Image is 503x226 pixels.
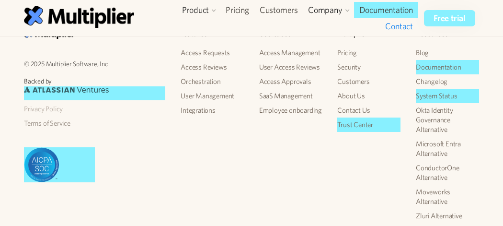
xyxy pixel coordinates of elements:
[259,89,322,103] a: SaaS Management
[182,4,209,16] div: Product
[220,2,254,18] a: Pricing
[337,89,400,103] a: About Us
[337,118,400,132] a: Trust Center
[337,60,400,74] a: Security
[259,74,322,89] a: Access Approvals
[24,102,165,116] a: Privacy Policy
[337,103,400,118] a: Contact Us
[303,2,354,18] div: Company
[181,89,244,103] a: User Management
[354,2,418,18] a: Documentation
[181,60,244,74] a: Access Reviews
[380,18,418,35] a: Contact
[24,116,165,131] a: Terms of Service
[416,103,479,137] a: Okta Identity Governance Alternative
[181,46,244,60] a: Access Requests
[177,2,221,18] div: Product
[308,4,343,16] div: Company
[24,58,165,69] p: © 2025 Multiplier Software, Inc.
[416,209,479,223] a: Zluri Alternative
[416,185,479,209] a: Moveworks Alternative
[416,137,479,161] a: Microsoft Entra Alternative
[416,60,479,74] a: Documentation
[337,46,400,60] a: Pricing
[424,10,475,26] a: Free trial
[181,74,244,89] a: Orchestration
[416,46,479,60] a: Blog
[416,89,479,103] a: System Status
[259,60,322,74] a: User Access Reviews
[259,46,322,60] a: Access Management
[416,161,479,185] a: ConductorOne Alternative
[259,103,322,118] a: Employee onboarding
[416,74,479,89] a: Changelog
[24,76,165,86] p: Backed by
[337,74,400,89] a: Customers
[181,103,244,118] a: Integrations
[254,2,303,18] a: Customers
